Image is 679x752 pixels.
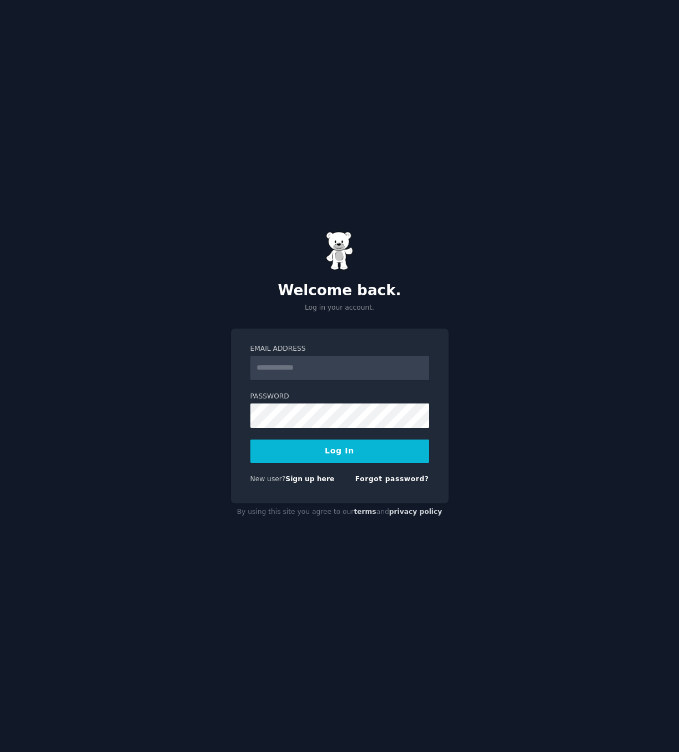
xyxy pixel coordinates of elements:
button: Log In [250,440,429,463]
a: privacy policy [389,508,442,516]
a: terms [354,508,376,516]
span: New user? [250,475,286,483]
h2: Welcome back. [231,282,449,300]
a: Forgot password? [355,475,429,483]
img: Gummy Bear [326,231,354,270]
div: By using this site you agree to our and [231,503,449,521]
label: Email Address [250,344,429,354]
p: Log in your account. [231,303,449,313]
a: Sign up here [285,475,334,483]
label: Password [250,392,429,402]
